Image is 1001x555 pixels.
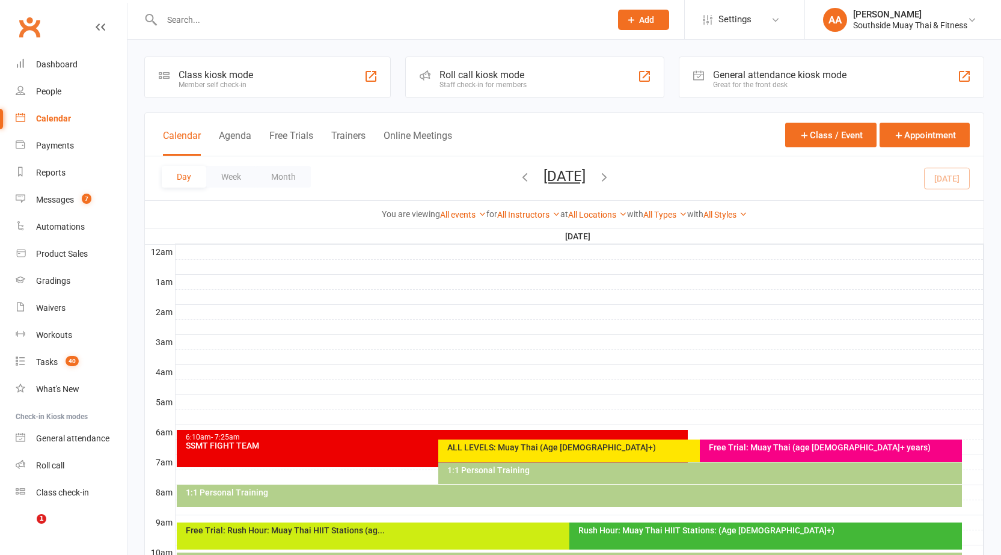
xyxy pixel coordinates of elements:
th: 12am [145,244,175,259]
div: AA [823,8,847,32]
a: Automations [16,213,127,241]
button: Week [206,166,256,188]
div: Payments [36,141,74,150]
a: Payments [16,132,127,159]
div: Dashboard [36,60,78,69]
div: Free Trial: Rush Hour: Muay Thai HIIT Stations (ag... [185,526,947,535]
a: People [16,78,127,105]
strong: with [627,209,643,219]
div: 1:1 Personal Training [185,488,960,497]
div: Automations [36,222,85,232]
a: Reports [16,159,127,186]
div: Staff check-in for members [439,81,527,89]
a: Dashboard [16,51,127,78]
div: Product Sales [36,249,88,259]
iframe: Intercom live chat [12,514,41,543]
div: Waivers [36,303,66,313]
div: Member self check-in [179,81,253,89]
th: 8am [145,485,175,500]
div: Southside Muay Thai & Fitness [853,20,967,31]
th: 7am [145,455,175,470]
div: Gradings [36,276,70,286]
div: ALL LEVELS: Muay Thai (Age [DEMOGRAPHIC_DATA]+) [447,443,947,452]
strong: for [486,209,497,219]
th: 6am [145,425,175,440]
a: Product Sales [16,241,127,268]
div: General attendance [36,434,109,443]
a: Class kiosk mode [16,479,127,506]
a: All events [440,210,486,219]
a: Calendar [16,105,127,132]
th: 1am [145,274,175,289]
div: Free Trial: Muay Thai (age [DEMOGRAPHIC_DATA]+ years) [708,443,959,452]
a: General attendance kiosk mode [16,425,127,452]
button: Add [618,10,669,30]
span: Settings [718,6,752,33]
div: Class kiosk mode [179,69,253,81]
a: Clubworx [14,12,44,42]
div: Great for the front desk [713,81,846,89]
span: 40 [66,356,79,366]
strong: at [560,209,568,219]
th: 9am [145,515,175,530]
div: Tasks [36,357,58,367]
div: Roll call kiosk mode [439,69,527,81]
th: 4am [145,364,175,379]
th: 2am [145,304,175,319]
a: Workouts [16,322,127,349]
button: Calendar [163,130,201,156]
button: Trainers [331,130,366,156]
button: Appointment [880,123,970,147]
div: 6:10am [185,434,686,441]
a: All Styles [703,210,747,219]
a: Waivers [16,295,127,322]
a: Tasks 40 [16,349,127,376]
a: All Locations [568,210,627,219]
input: Search... [158,11,602,28]
button: [DATE] [543,168,586,185]
a: Roll call [16,452,127,479]
div: [PERSON_NAME] [853,9,967,20]
th: 5am [145,394,175,409]
div: Messages [36,195,74,204]
a: All Types [643,210,687,219]
div: SSMT FIGHT TEAM [185,441,686,450]
button: Month [256,166,311,188]
span: Add [639,15,654,25]
span: 7 [82,194,91,204]
button: Class / Event [785,123,877,147]
div: General attendance kiosk mode [713,69,846,81]
th: [DATE] [175,229,984,244]
div: Rush Hour: Muay Thai HIIT Stations: (Age [DEMOGRAPHIC_DATA]+) [578,526,960,535]
div: Roll call [36,461,64,470]
a: Gradings [16,268,127,295]
span: - 7:25am [211,433,240,441]
strong: You are viewing [382,209,440,219]
span: 1 [37,514,46,524]
div: 1:1 Personal Training [447,466,960,474]
strong: with [687,209,703,219]
div: Workouts [36,330,72,340]
th: 3am [145,334,175,349]
button: Day [162,166,206,188]
div: Calendar [36,114,71,123]
div: Reports [36,168,66,177]
div: What's New [36,384,79,394]
div: People [36,87,61,96]
a: Messages 7 [16,186,127,213]
a: All Instructors [497,210,560,219]
button: Free Trials [269,130,313,156]
div: Class check-in [36,488,89,497]
button: Agenda [219,130,251,156]
a: What's New [16,376,127,403]
button: Online Meetings [384,130,452,156]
